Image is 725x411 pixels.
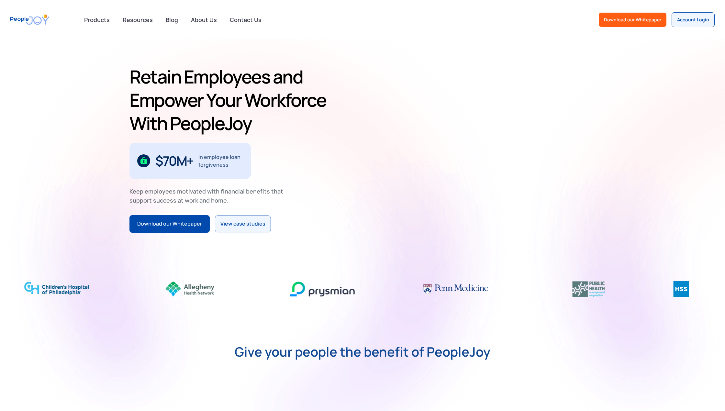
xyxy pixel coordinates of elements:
[10,10,49,29] a: home
[198,153,243,169] div: in employee loan forgiveness
[129,65,360,135] h1: Retain Employees and Empower Your Workforce With PeopleJoy
[215,216,271,232] a: View case studies
[187,13,221,27] a: About Us
[677,17,709,23] div: Account Login
[129,215,210,233] a: Download our Whitepaper
[129,143,251,179] div: 1 / 3
[235,345,490,358] strong: Give your people the benefit of PeopleJoy
[137,220,202,228] div: Download our Whitepaper
[672,12,715,27] a: Account Login
[162,13,182,27] a: Blog
[80,13,114,26] div: Products
[604,17,661,23] div: Download our Whitepaper
[226,13,265,27] a: Contact Us
[129,187,289,205] div: Keep employees motivated with financial benefits that support success at work and home.
[119,13,157,27] a: Resources
[599,13,666,27] a: Download our Whitepaper
[220,220,265,228] div: View case studies
[155,156,193,166] div: $70M+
